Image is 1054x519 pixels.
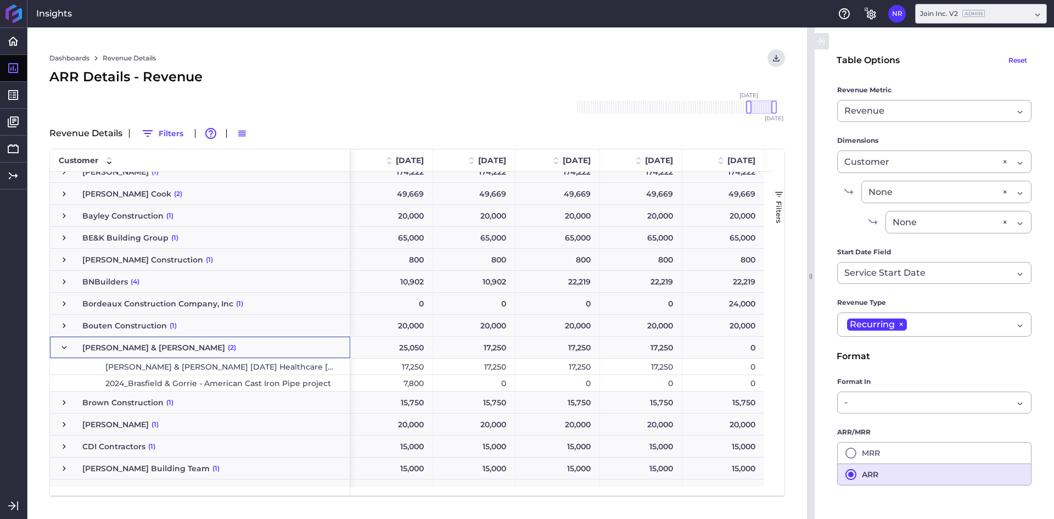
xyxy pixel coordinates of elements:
span: - [844,396,848,409]
div: 15,750 [350,392,433,413]
div: 0 [682,375,765,391]
div: 800 [600,249,682,270]
div: 20,000 [433,414,515,435]
div: Dropdown select [837,262,1031,284]
span: [PERSON_NAME] Cook [82,183,171,204]
a: Dashboards [49,53,89,63]
button: General Settings [862,5,879,23]
div: 17,250 [515,337,600,358]
div: 17,250 [433,337,515,358]
span: [DATE] [765,116,783,121]
span: [PERSON_NAME] & [PERSON_NAME] [82,337,225,358]
div: 174,222 [350,161,433,182]
div: × [1002,185,1007,199]
div: 20,000 [515,414,600,435]
div: 49,669 [350,183,433,204]
span: BE&K Building Group [82,227,169,248]
span: (1) [166,205,173,226]
div: 0 [433,479,515,501]
div: 174,222 [600,161,682,182]
span: CJR Development Partners [82,480,192,501]
div: 65,000 [682,227,765,248]
div: 20,000 [600,315,682,336]
div: × [1002,215,1007,229]
div: 22,219 [600,271,682,292]
span: Customer [844,155,889,169]
span: Customer [59,155,98,165]
span: Bouten Construction [82,315,167,336]
div: 0 [600,375,682,391]
span: [PERSON_NAME] & [PERSON_NAME] [DATE] Healthcare [GEOGRAPHIC_DATA] [GEOGRAPHIC_DATA] [105,359,338,375]
div: Press SPACE to select this row. [50,457,350,479]
div: 174,222 [682,161,765,182]
div: 15,000 [515,457,600,479]
span: [DATE] [563,155,591,165]
span: Bayley Construction [82,205,164,226]
div: 15,000 [600,457,682,479]
div: Dropdown select [837,312,1031,337]
div: 15,000 [682,436,765,457]
div: 0 [433,293,515,314]
span: Filters [775,201,783,224]
div: Press SPACE to select this row. [50,293,350,315]
div: 20,000 [433,205,515,226]
div: 0 [515,479,600,501]
div: Press SPACE to select this row. [50,392,350,414]
div: 22,219 [682,271,765,292]
span: [PERSON_NAME] Building Team [82,458,210,479]
span: (1) [152,414,159,435]
div: 65,000 [515,227,600,248]
a: Revenue Details [103,53,156,63]
span: CDI Contractors [82,436,145,457]
div: 20,000 [350,315,433,336]
div: 15,000 [433,436,515,457]
div: 49,669 [515,183,600,204]
div: 0 [600,293,682,314]
span: (1) [206,249,213,270]
span: (2) [174,183,182,204]
div: Press SPACE to select this row. [50,271,350,293]
span: (2) [228,337,236,358]
div: 800 [433,249,515,270]
div: 0 [682,337,765,358]
div: 20,000 [350,414,433,435]
span: (1) [148,436,155,457]
span: 2024_Brasfield & Gorrie - American Cast Iron Pipe project [105,376,331,391]
div: 17,250 [350,359,433,375]
div: 20,000 [682,414,765,435]
div: 20,000 [600,205,682,226]
div: 15,750 [515,392,600,413]
ins: Admin [962,10,985,17]
div: 0 [600,479,682,501]
div: 15,000 [350,436,433,457]
span: Service Start Date [844,266,926,280]
span: [PERSON_NAME] [82,414,149,435]
div: Press SPACE to select this row. [50,227,350,249]
div: 800 [515,249,600,270]
div: Press SPACE to select this row. [50,436,350,457]
div: 25,050 [350,337,433,358]
div: Press SPACE to select this row. [50,375,350,392]
div: 65,000 [350,227,433,248]
span: [DATE] [478,155,506,165]
div: 20,000 [600,414,682,435]
div: Dropdown select [837,150,1031,173]
div: 20,000 [515,315,600,336]
span: (1) [170,315,177,336]
div: 174,222 [433,161,515,182]
div: 15,750 [682,392,765,413]
div: Format [837,350,1032,363]
div: 17,250 [433,359,515,375]
div: 10,902 [433,271,515,292]
div: Press SPACE to select this row. [50,183,350,205]
div: Press SPACE to select this row. [50,337,350,359]
span: (1) [194,480,201,501]
div: 17,250 [515,359,600,375]
div: 13,000 [682,479,765,501]
div: 49,669 [682,183,765,204]
div: Dropdown select [861,181,1031,203]
span: Revenue Type [837,297,886,308]
div: Press SPACE to select this row. [50,161,350,183]
div: Press SPACE to select this row. [50,359,350,375]
span: (1) [171,227,178,248]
